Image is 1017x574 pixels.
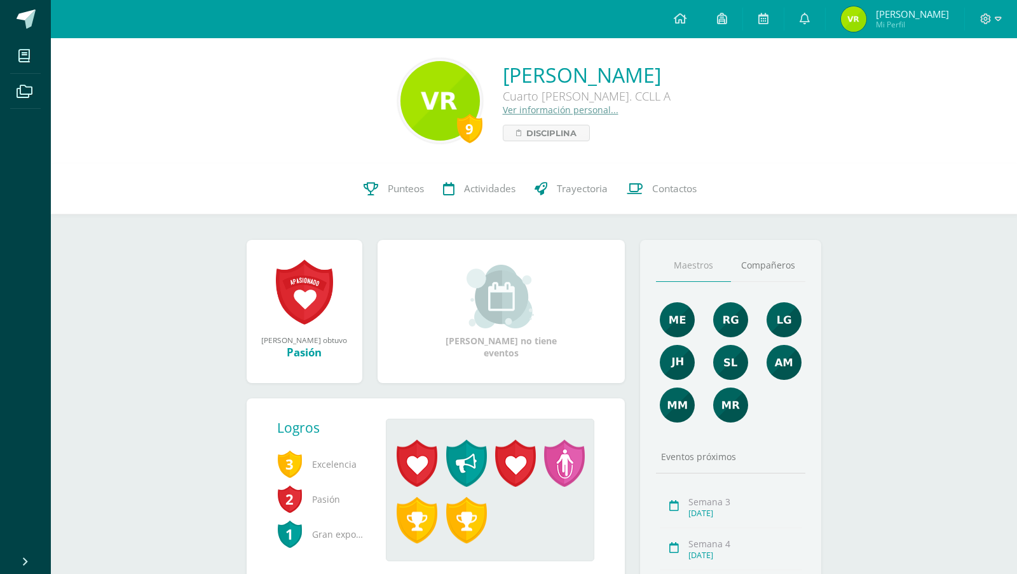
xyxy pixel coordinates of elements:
img: event_small.png [467,265,536,328]
img: de7dd2f323d4d3ceecd6bfa9930379e0.png [713,388,748,423]
a: Trayectoria [525,164,617,214]
div: Logros [277,419,376,437]
a: Compañeros [731,249,806,282]
div: Cuarto [PERSON_NAME]. CCLL A [503,88,671,104]
span: Contactos [652,182,697,195]
img: acf2b8b774183001b4bff44f4f5a7150.png [713,345,748,380]
span: Trayectoria [557,182,608,195]
img: c8ce501b50aba4663d5e9c1ec6345694.png [713,302,748,337]
a: Ver información personal... [503,104,618,116]
a: Punteos [354,164,433,214]
span: Gran expositor [277,517,366,552]
a: Actividades [433,164,525,214]
span: 3 [277,449,303,479]
div: [DATE] [688,508,802,519]
span: Excelencia [277,447,366,482]
div: [PERSON_NAME] no tiene eventos [437,265,564,359]
img: 9ff504d6ae8bbf13a0c302c8dcb4fe37.png [400,61,480,141]
span: [PERSON_NAME] [876,8,949,20]
div: Pasión [259,345,350,360]
span: 1 [277,519,303,549]
a: [PERSON_NAME] [503,61,671,88]
a: Disciplina [503,125,590,141]
span: Pasión [277,482,366,517]
div: [DATE] [688,550,802,561]
img: cd05dac24716e1ad0a13f18e66b2a6d1.png [767,302,802,337]
div: Semana 3 [688,496,802,508]
img: b7c5ef9c2366ee6e8e33a2b1ce8f818e.png [767,345,802,380]
img: 3dbe72ed89aa2680497b9915784f2ba9.png [660,345,695,380]
span: 2 [277,484,303,514]
div: Semana 4 [688,538,802,550]
span: Disciplina [526,125,577,141]
a: Contactos [617,164,706,214]
img: 8dfe248038fde8d0c27344052f3b737e.png [841,6,866,32]
span: Mi Perfil [876,19,949,30]
div: Eventos próximos [656,451,806,463]
img: 65453557fab290cae8854fbf14c7a1d7.png [660,302,695,337]
div: [PERSON_NAME] obtuvo [259,335,350,345]
span: Punteos [388,182,424,195]
div: 9 [457,114,482,143]
img: 4ff157c9e8f87df51e82e65f75f8e3c8.png [660,388,695,423]
a: Maestros [656,249,731,282]
span: Actividades [464,182,515,195]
